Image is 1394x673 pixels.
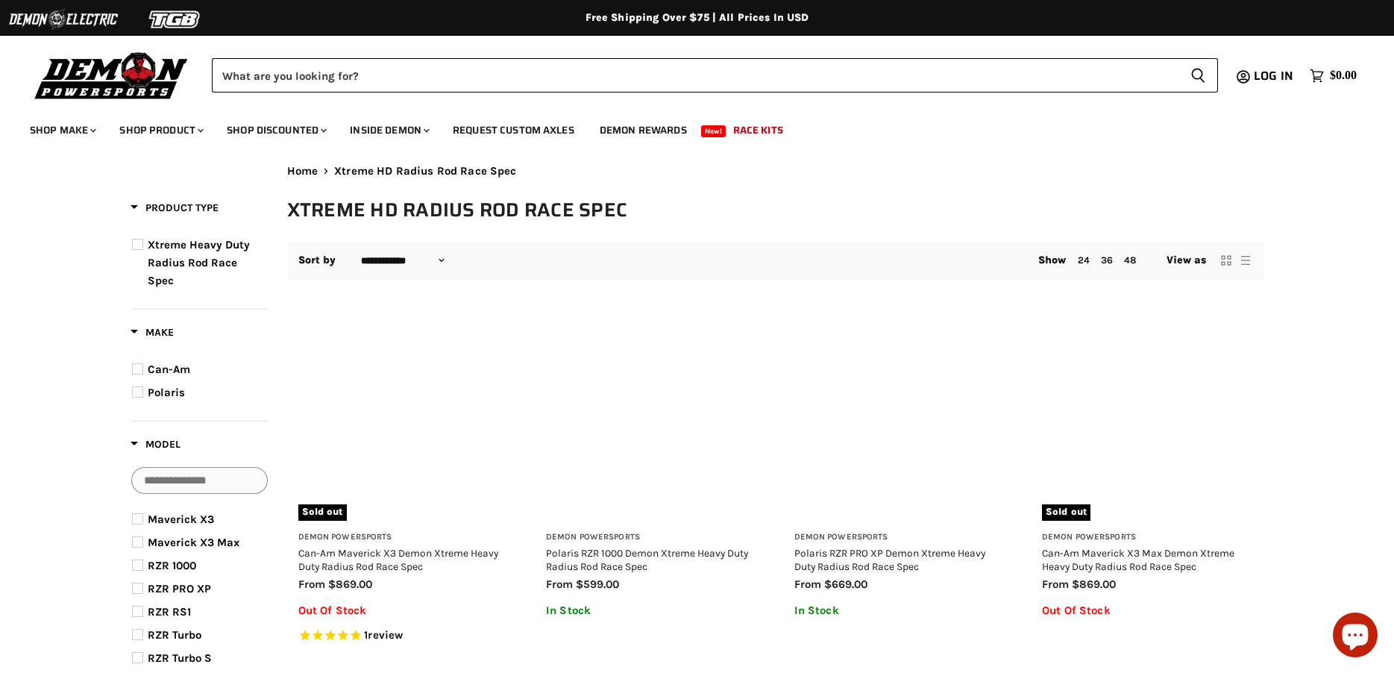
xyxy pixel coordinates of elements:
span: Make [131,326,174,339]
img: Demon Powersports [30,48,193,101]
a: Race Kits [722,115,794,145]
h3: Demon Powersports [1042,532,1253,543]
span: RZR 1000 [148,559,196,572]
nav: Breadcrumbs [287,165,1264,178]
img: TGB Logo 2 [119,5,231,34]
span: Xtreme HD Radius Rod Race Spec [334,165,517,178]
span: $669.00 [824,577,867,591]
a: Shop Product [108,115,213,145]
a: Demon Rewards [588,115,698,145]
h3: Demon Powersports [794,532,1005,543]
a: Inside Demon [339,115,439,145]
span: from [1042,577,1069,591]
button: Filter by Make [131,325,174,344]
span: $869.00 [1072,577,1116,591]
p: Out Of Stock [1042,604,1253,617]
p: Out Of Stock [298,604,509,617]
button: Filter by Model [131,437,180,456]
img: Demon Electric Logo 2 [7,5,119,34]
span: Model [131,438,180,451]
form: Product [212,58,1218,93]
span: Log in [1254,66,1293,85]
input: Search [212,58,1178,93]
p: In Stock [546,604,757,617]
span: Sold out [1042,504,1090,521]
span: review [368,628,403,642]
span: Product Type [131,201,219,214]
span: Maverick X3 Max [148,536,239,549]
span: View as [1167,254,1207,266]
span: Sold out [298,504,347,521]
span: Polaris [148,386,185,399]
button: Search [1178,58,1218,93]
a: Shop Discounted [216,115,336,145]
a: Polaris RZR 1000 Demon Xtreme Heavy Duty Radius Rod Race Spec [546,310,757,522]
span: from [298,577,325,591]
span: New! [701,125,726,137]
button: grid view [1219,253,1234,268]
a: Polaris RZR 1000 Demon Xtreme Heavy Duty Radius Rod Race Spec [546,547,748,572]
div: Free Shipping Over $75 | All Prices In USD [101,11,1294,25]
span: $599.00 [576,577,619,591]
span: Rated 5.0 out of 5 stars 1 reviews [298,628,509,644]
span: Xtreme Heavy Duty Radius Rod Race Spec [148,238,250,287]
a: 24 [1078,254,1090,266]
span: Can-Am [148,363,190,376]
span: Show [1038,254,1067,266]
span: Maverick X3 [148,513,214,526]
a: Polaris RZR PRO XP Demon Xtreme Heavy Duty Radius Rod Race Spec [794,547,985,572]
button: Filter by Product Type [131,201,219,219]
a: Can-Am Maverick X3 Max Demon Xtreme Heavy Duty Radius Rod Race SpecSold out [1042,310,1253,522]
h3: Demon Powersports [298,532,509,543]
a: Request Custom Axles [442,115,585,145]
a: $0.00 [1302,65,1364,87]
span: from [794,577,821,591]
ul: Main menu [19,109,1353,145]
span: from [546,577,573,591]
a: 48 [1124,254,1136,266]
input: Search Options [131,467,268,494]
a: Can-Am Maverick X3 Max Demon Xtreme Heavy Duty Radius Rod Race Spec [1042,547,1234,572]
a: Can-Am Maverick X3 Demon Xtreme Heavy Duty Radius Rod Race Spec [298,547,498,572]
a: Can-Am Maverick X3 Demon Xtreme Heavy Duty Radius Rod Race SpecSold out [298,310,509,522]
p: In Stock [794,604,1005,617]
a: Shop Make [19,115,105,145]
span: $0.00 [1330,69,1357,83]
span: RZR Turbo [148,628,201,642]
span: RZR Turbo S [148,651,212,665]
h1: Xtreme HD Radius Rod Race Spec [287,198,1264,222]
span: $869.00 [328,577,372,591]
a: Log in [1247,69,1302,83]
a: Polaris RZR PRO XP Demon Xtreme Heavy Duty Radius Rod Race Spec [794,310,1005,522]
a: Home [287,165,318,178]
h3: Demon Powersports [546,532,757,543]
span: RZR RS1 [148,605,191,619]
span: 1 reviews [364,628,403,642]
button: list view [1238,253,1253,268]
a: 36 [1101,254,1113,266]
span: RZR PRO XP [148,582,211,595]
nav: Collection utilities [287,242,1264,279]
label: Sort by [298,254,336,266]
inbox-online-store-chat: Shopify online store chat [1328,613,1382,661]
